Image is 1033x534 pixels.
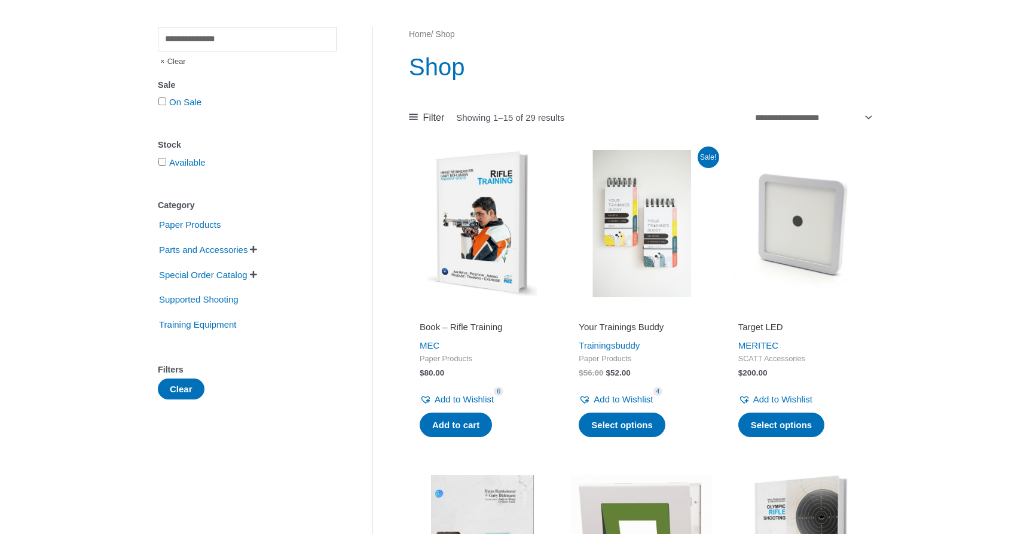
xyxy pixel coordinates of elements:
a: Target LED [738,321,864,337]
button: Clear [158,379,204,399]
a: Available [169,157,206,167]
a: Home [409,30,431,39]
iframe: Customer reviews powered by Trustpilot [420,304,545,319]
h1: Shop [409,50,875,84]
a: Filter [409,109,444,127]
p: Showing 1–15 of 29 results [456,113,564,122]
span: Sale! [698,147,719,168]
h2: Book – Rifle Training [420,321,545,333]
div: Category [158,197,337,214]
span: Parts and Accessories [158,240,249,260]
span: $ [738,368,743,377]
a: MEC [420,340,439,350]
input: Available [158,158,166,166]
span: Filter [423,109,445,127]
a: Supported Shooting [158,294,240,304]
h2: Target LED [738,321,864,333]
iframe: Customer reviews powered by Trustpilot [579,304,704,319]
a: Add to Wishlist [579,391,653,408]
span: SCATT Accessories [738,354,864,364]
bdi: 52.00 [606,368,630,377]
bdi: 56.00 [579,368,603,377]
iframe: Customer reviews powered by Trustpilot [738,304,864,319]
a: MERITEC [738,340,779,350]
span: 4 [653,387,663,396]
a: Add to Wishlist [738,391,812,408]
bdi: 200.00 [738,368,768,377]
span: $ [420,368,424,377]
h2: Your Trainings Buddy [579,321,704,333]
select: Shop order [750,108,875,127]
div: Filters [158,361,337,379]
span: Add to Wishlist [435,394,494,404]
span: $ [606,368,610,377]
a: Add to Wishlist [420,391,494,408]
span: Paper Products [158,215,222,235]
a: On Sale [169,97,201,107]
a: Trainingsbuddy [579,340,640,350]
input: On Sale [158,97,166,105]
a: Training Equipment [158,319,238,329]
div: Stock [158,136,337,154]
a: Special Order Catalog [158,268,249,279]
a: Parts and Accessories [158,244,249,254]
span: Supported Shooting [158,289,240,310]
a: Select options for “Your Trainings Buddy” [579,413,665,438]
span:  [250,270,257,279]
span: Training Equipment [158,315,238,335]
a: Select options for “Target LED” [738,413,825,438]
a: Book – Rifle Training [420,321,545,337]
span: Add to Wishlist [753,394,812,404]
span: Special Order Catalog [158,265,249,285]
a: Your Trainings Buddy [579,321,704,337]
span: Paper Products [579,354,704,364]
bdi: 80.00 [420,368,444,377]
span: Add to Wishlist [594,394,653,404]
span: Paper Products [420,354,545,364]
img: Your Trainings Buddy [568,150,715,297]
span:  [250,245,257,254]
a: Paper Products [158,219,222,229]
span: 6 [494,387,503,396]
img: Rifle Training [409,150,556,297]
img: Target LED [728,150,875,297]
a: Add to cart: “Book - Rifle Training” [420,413,492,438]
span: Clear [158,51,186,72]
div: Sale [158,77,337,94]
span: $ [579,368,583,377]
nav: Breadcrumb [409,27,875,42]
